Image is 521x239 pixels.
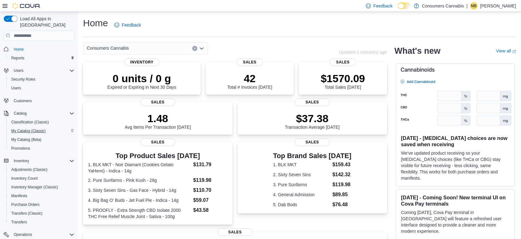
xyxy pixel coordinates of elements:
[9,201,74,208] span: Purchase Orders
[11,176,38,181] span: Inventory Count
[218,228,253,236] span: Sales
[11,56,24,61] span: Reports
[9,175,74,182] span: Inventory Count
[11,110,74,117] span: Catalog
[227,72,272,85] p: 42
[11,120,49,125] span: Classification (Classic)
[6,135,77,144] button: My Catalog (Beta)
[9,118,74,126] span: Classification (Classic)
[11,67,26,74] button: Users
[11,202,40,207] span: Purchase Orders
[401,135,509,147] h3: [DATE] - [MEDICAL_DATA] choices are now saved when receiving
[9,218,74,226] span: Transfers
[1,96,77,105] button: Customers
[193,187,228,194] dd: $110.70
[140,138,175,146] span: Sales
[193,207,228,214] dd: $43.58
[470,2,478,10] div: Michael Bertani
[9,218,29,226] a: Transfers
[1,157,77,165] button: Inventory
[9,210,45,217] a: Transfers (Classic)
[339,50,387,55] p: Updated 1 minute(s) ago
[125,112,191,130] div: Avg Items Per Transaction [DATE]
[88,197,191,203] dt: 4. Big Bag O' Buds - Jet Fuel Pie - Indica - 14g
[332,171,351,178] dd: $142.32
[1,44,77,53] button: Home
[273,162,330,168] dt: 1. BLK MKT
[227,72,272,90] div: Total # Invoices [DATE]
[6,165,77,174] button: Adjustments (Classic)
[273,192,330,198] dt: 4. General Admission
[193,177,228,184] dd: $119.98
[9,127,74,135] span: My Catalog (Classic)
[398,2,411,9] input: Dark Mode
[88,162,191,174] dt: 1. BLK MKT - Noir Diamant (Cookies Gelato YaHemi) - Indica - 14g
[83,17,108,29] h1: Home
[395,46,440,56] h2: What's new
[6,127,77,135] button: My Catalog (Classic)
[140,98,175,106] span: Sales
[285,112,340,125] p: $37.38
[9,166,50,173] a: Adjustments (Classic)
[285,112,340,130] div: Transaction Average [DATE]
[11,220,27,225] span: Transfers
[332,201,351,208] dd: $76.48
[1,230,77,239] button: Operations
[373,3,392,9] span: Feedback
[6,54,77,62] button: Reports
[11,231,35,238] button: Operations
[17,16,74,28] span: Load All Apps in [GEOGRAPHIC_DATA]
[273,152,351,160] h3: Top Brand Sales [DATE]
[11,193,27,198] span: Manifests
[6,209,77,218] button: Transfers (Classic)
[14,47,24,52] span: Home
[321,72,365,85] p: $1570.09
[14,68,23,73] span: Users
[273,182,330,188] dt: 3. Pure Sunfarms
[295,98,330,106] span: Sales
[401,194,509,207] h3: [DATE] - Coming Soon! New terminal UI on Cova Pay terminals
[107,72,176,85] p: 0 units / 0 g
[466,2,468,10] p: |
[422,2,464,10] p: Consumers Cannabis
[11,128,46,133] span: My Catalog (Classic)
[6,200,77,209] button: Purchase Orders
[88,152,228,160] h3: Top Product Sales [DATE]
[11,157,32,165] button: Inventory
[9,54,27,62] a: Reports
[321,72,365,90] div: Total Sales [DATE]
[480,2,516,10] p: [PERSON_NAME]
[9,54,74,62] span: Reports
[11,97,74,105] span: Customers
[11,110,29,117] button: Catalog
[9,84,74,92] span: Users
[6,75,77,84] button: Security Roles
[14,98,32,103] span: Customers
[496,48,516,53] a: View allExternal link
[14,232,32,237] span: Operations
[9,76,38,83] a: Security Roles
[9,175,40,182] a: Inventory Count
[6,218,77,227] button: Transfers
[9,145,74,152] span: Promotions
[9,166,74,173] span: Adjustments (Classic)
[11,77,35,82] span: Security Roles
[125,112,191,125] p: 1.48
[1,66,77,75] button: Users
[87,44,129,52] span: Consumers Cannabis
[9,136,44,143] a: My Catalog (Beta)
[9,183,61,191] a: Inventory Manager (Classic)
[332,161,351,168] dd: $159.43
[11,185,58,190] span: Inventory Manager (Classic)
[9,192,74,200] span: Manifests
[11,146,30,151] span: Promotions
[124,58,159,66] span: Inventory
[9,127,48,135] a: My Catalog (Classic)
[9,192,30,200] a: Manifests
[122,22,141,28] span: Feedback
[11,211,42,216] span: Transfers (Classic)
[401,150,509,181] p: We've updated product receiving so your [MEDICAL_DATA] choices (like THCa or CBG) stay visible fo...
[193,197,228,204] dd: $59.07
[192,46,197,51] button: Clear input
[295,138,330,146] span: Sales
